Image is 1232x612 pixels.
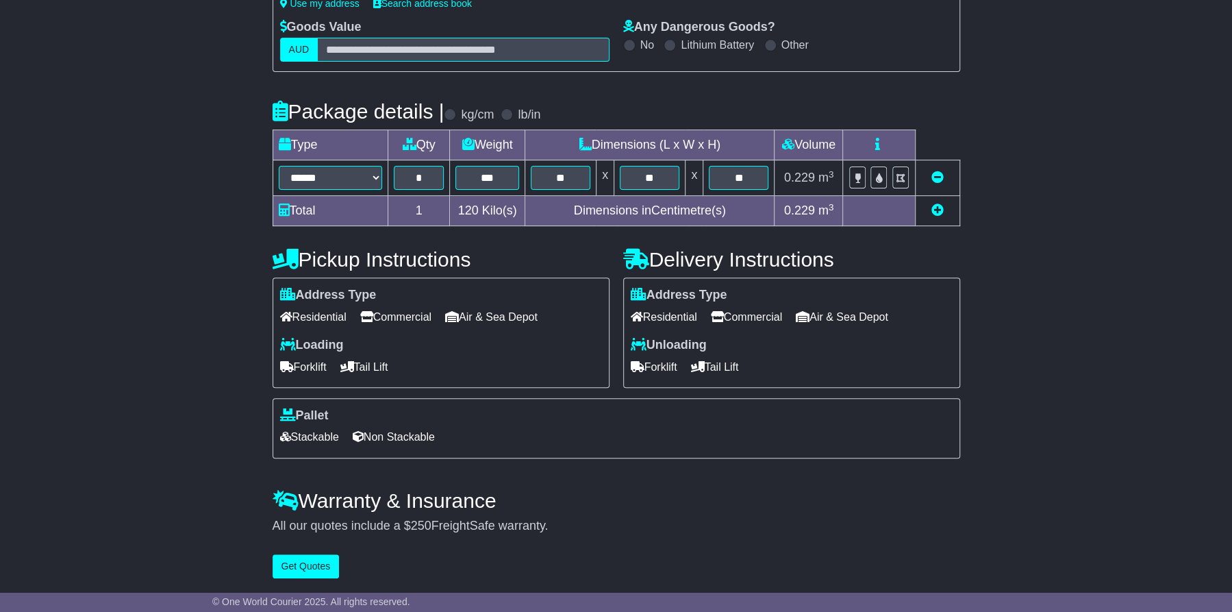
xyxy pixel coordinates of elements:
td: Qty [388,130,450,160]
h4: Package details | [273,100,444,123]
span: Air & Sea Depot [445,306,538,328]
h4: Pickup Instructions [273,248,609,271]
td: Type [273,130,388,160]
td: Weight [450,130,525,160]
label: AUD [280,38,318,62]
button: Get Quotes [273,554,340,578]
div: All our quotes include a $ FreightSafe warranty. [273,519,960,534]
span: 250 [411,519,431,533]
td: Dimensions in Centimetre(s) [525,196,775,226]
label: Address Type [280,288,377,303]
label: Lithium Battery [681,38,754,51]
label: Pallet [280,408,329,424]
span: Non Stackable [353,426,435,448]
a: Remove this item [931,171,944,184]
td: Volume [775,130,843,160]
span: 0.229 [784,204,815,217]
span: m [818,204,834,217]
label: lb/in [518,108,540,123]
label: Unloading [631,338,707,353]
td: Dimensions (L x W x H) [525,130,775,160]
span: Stackable [280,426,339,448]
span: © One World Courier 2025. All rights reserved. [212,596,410,607]
label: No [640,38,654,51]
sup: 3 [829,202,834,212]
span: Forklift [631,356,677,378]
span: 0.229 [784,171,815,184]
span: Commercial [711,306,782,328]
span: Tail Lift [340,356,388,378]
label: Loading [280,338,344,353]
label: Goods Value [280,20,362,35]
a: Add new item [931,204,944,217]
td: x [596,160,614,196]
label: Address Type [631,288,727,303]
span: Forklift [280,356,327,378]
span: 120 [458,204,479,217]
label: Other [781,38,809,51]
span: Residential [631,306,697,328]
label: kg/cm [461,108,494,123]
td: Total [273,196,388,226]
td: 1 [388,196,450,226]
span: Residential [280,306,347,328]
span: Commercial [360,306,431,328]
td: Kilo(s) [450,196,525,226]
span: Air & Sea Depot [796,306,888,328]
label: Any Dangerous Goods? [623,20,775,35]
h4: Warranty & Insurance [273,489,960,512]
h4: Delivery Instructions [623,248,960,271]
sup: 3 [829,169,834,180]
span: m [818,171,834,184]
td: x [686,160,703,196]
span: Tail Lift [691,356,739,378]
